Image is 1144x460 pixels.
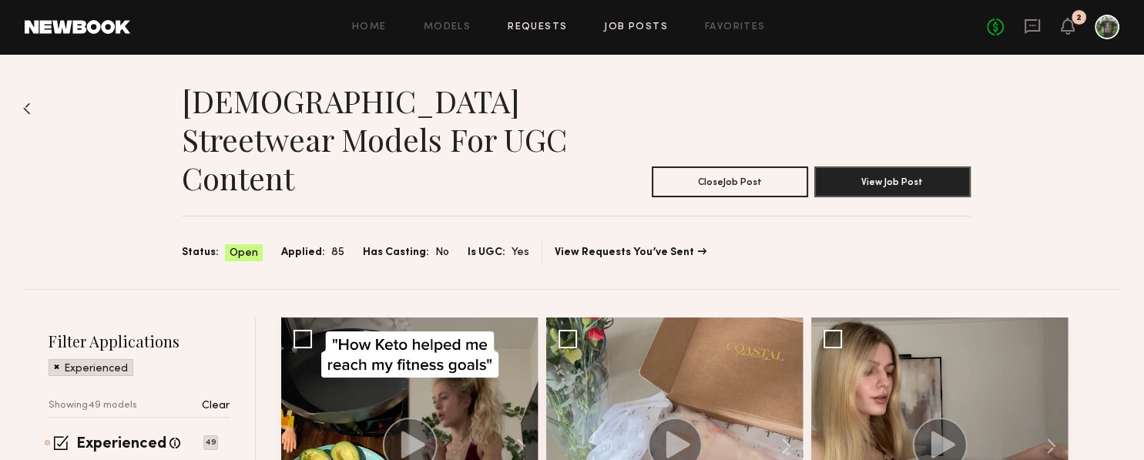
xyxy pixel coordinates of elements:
[230,246,258,261] span: Open
[555,247,706,258] a: View Requests You’ve Sent
[49,401,137,411] p: Showing 49 models
[202,401,230,411] p: Clear
[652,166,808,197] button: CloseJob Post
[281,244,325,261] span: Applied:
[203,435,218,450] p: 49
[352,22,387,32] a: Home
[512,244,529,261] span: Yes
[435,244,449,261] span: No
[1076,14,1082,22] div: 2
[424,22,471,32] a: Models
[508,22,567,32] a: Requests
[363,244,429,261] span: Has Casting:
[76,437,166,452] label: Experienced
[604,22,668,32] a: Job Posts
[49,331,230,351] h2: Filter Applications
[23,102,31,115] img: Back to previous page
[182,82,576,197] h1: [DEMOGRAPHIC_DATA] Streetwear Models for UGC Content
[64,364,128,374] p: Experienced
[705,22,766,32] a: Favorites
[182,244,219,261] span: Status:
[814,166,971,197] button: View Job Post
[468,244,505,261] span: Is UGC:
[331,244,344,261] span: 85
